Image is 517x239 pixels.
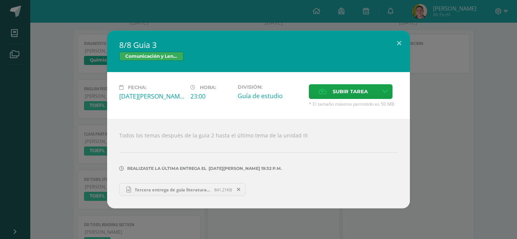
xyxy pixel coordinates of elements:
span: * El tamaño máximo permitido es 50 MB [309,101,398,107]
div: Todos los temas después de la guía 2 hasta el último tema de la unidad III [107,119,410,208]
label: División: [238,84,303,90]
span: Realizaste la última entrega el [127,166,207,171]
a: Tercera entrega de guía literatura Unidad 3.docx 841.21KB [119,183,246,196]
span: Subir tarea [333,85,368,99]
span: Comunicación y Lenguaje [119,52,184,61]
button: Close (Esc) [388,31,410,56]
div: 23:00 [190,92,232,100]
span: Fecha: [128,85,146,90]
span: 841.21KB [214,187,232,193]
span: Hora: [200,85,216,90]
h2: 8/8 Guia 3 [119,40,398,50]
div: Guía de estudio [238,92,303,100]
span: Tercera entrega de guía literatura Unidad 3.docx [131,187,214,193]
div: [DATE][PERSON_NAME] [119,92,184,100]
span: Remover entrega [232,185,245,194]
